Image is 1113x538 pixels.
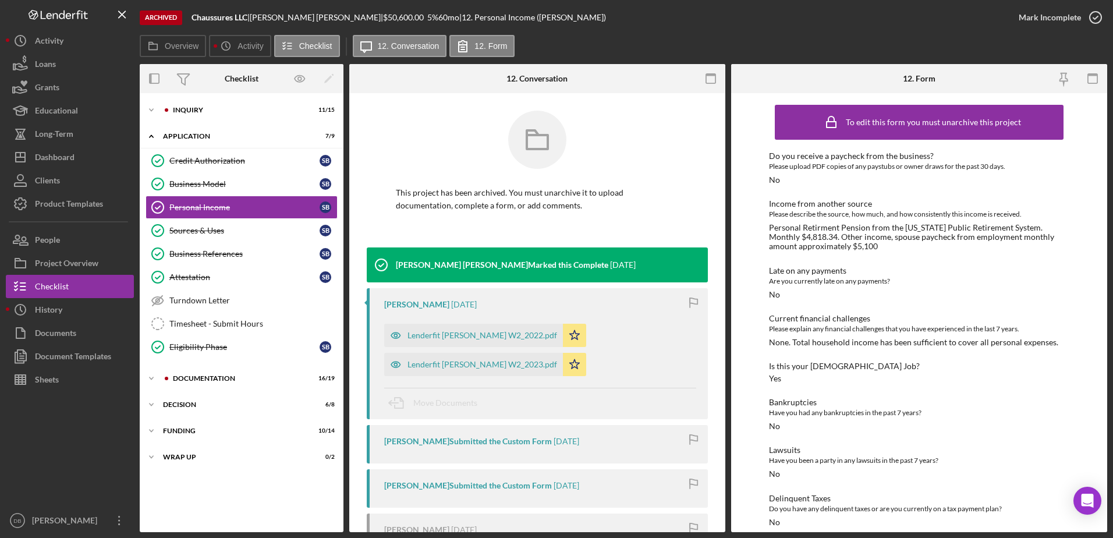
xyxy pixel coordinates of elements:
[506,74,568,83] div: 12. Conversation
[169,342,320,352] div: Eligibility Phase
[169,249,320,259] div: Business References
[320,178,331,190] div: S B
[320,201,331,213] div: S B
[238,41,263,51] label: Activity
[769,398,1070,407] div: Bankruptcies
[146,266,338,289] a: AttestationSB
[274,35,340,57] button: Checklist
[169,319,337,328] div: Timesheet - Submit Hours
[146,242,338,266] a: Business ReferencesSB
[35,76,59,102] div: Grants
[320,248,331,260] div: S B
[314,454,335,461] div: 0 / 2
[769,323,1070,335] div: Please explain any financial challenges that you have experienced in the last 7 years.
[1073,487,1101,515] div: Open Intercom Messenger
[320,271,331,283] div: S B
[769,199,1070,208] div: Income from another source
[769,208,1070,220] div: Please describe the source, how much, and how consistently this income is received.
[314,133,335,140] div: 7 / 9
[35,169,60,195] div: Clients
[769,151,1070,161] div: Do you receive a paycheck from the business?
[769,223,1070,251] div: Personal Retirment Pension from the [US_STATE] Public Retirement System. Monthly $4,818.34. Other...
[35,228,60,254] div: People
[299,41,332,51] label: Checklist
[314,107,335,114] div: 11 / 15
[169,296,337,305] div: Turndown Letter
[169,179,320,189] div: Business Model
[610,260,636,270] time: 2024-12-06 21:25
[6,252,134,275] button: Project Overview
[769,161,1070,172] div: Please upload PDF copies of any paystubs or owner draws for the past 30 days.
[140,35,206,57] button: Overview
[6,192,134,215] button: Product Templates
[769,314,1070,323] div: Current financial challenges
[769,290,780,299] div: No
[474,41,507,51] label: 12. Form
[6,275,134,298] a: Checklist
[35,345,111,371] div: Document Templates
[35,368,59,394] div: Sheets
[769,422,780,431] div: No
[6,146,134,169] a: Dashboard
[314,427,335,434] div: 10 / 14
[6,76,134,99] a: Grants
[35,122,73,148] div: Long-Term
[396,260,608,270] div: [PERSON_NAME] [PERSON_NAME] Marked this Complete
[383,13,427,22] div: $50,600.00
[6,368,134,391] button: Sheets
[903,74,935,83] div: 12. Form
[846,118,1021,127] div: To edit this form you must unarchive this project
[554,437,579,446] time: 2024-10-25 05:35
[146,312,338,335] a: Timesheet - Submit Hours
[6,321,134,345] button: Documents
[459,13,606,22] div: | 12. Personal Income ([PERSON_NAME])
[384,481,552,490] div: [PERSON_NAME] Submitted the Custom Form
[173,107,306,114] div: Inquiry
[6,122,134,146] button: Long-Term
[35,275,69,301] div: Checklist
[353,35,447,57] button: 12. Conversation
[427,13,438,22] div: 5 %
[6,298,134,321] button: History
[35,52,56,79] div: Loans
[169,226,320,235] div: Sources & Uses
[163,454,306,461] div: Wrap up
[169,272,320,282] div: Attestation
[6,29,134,52] button: Activity
[146,289,338,312] a: Turndown Letter
[769,469,780,479] div: No
[225,74,258,83] div: Checklist
[6,228,134,252] button: People
[173,375,306,382] div: Documentation
[769,275,1070,287] div: Are you currently late on any payments?
[192,13,250,22] div: |
[1007,6,1107,29] button: Mark Incomplete
[769,494,1070,503] div: Delinquent Taxes
[6,345,134,368] a: Document Templates
[384,525,449,535] div: [PERSON_NAME]
[35,146,75,172] div: Dashboard
[1019,6,1081,29] div: Mark Incomplete
[769,445,1070,455] div: Lawsuits
[29,509,105,535] div: [PERSON_NAME]
[209,35,271,57] button: Activity
[438,13,459,22] div: 60 mo
[6,169,134,192] a: Clients
[407,331,557,340] div: Lenderfit [PERSON_NAME] W2_2022.pdf
[163,401,306,408] div: Decision
[6,52,134,76] button: Loans
[146,172,338,196] a: Business ModelSB
[169,203,320,212] div: Personal Income
[384,353,586,376] button: Lenderfit [PERSON_NAME] W2_2023.pdf
[769,455,1070,466] div: Have you been a party in any lawsuits in the past 7 years?
[769,338,1058,347] div: None. Total household income has been sufficient to cover all personal expenses.
[451,300,477,309] time: 2024-10-25 07:34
